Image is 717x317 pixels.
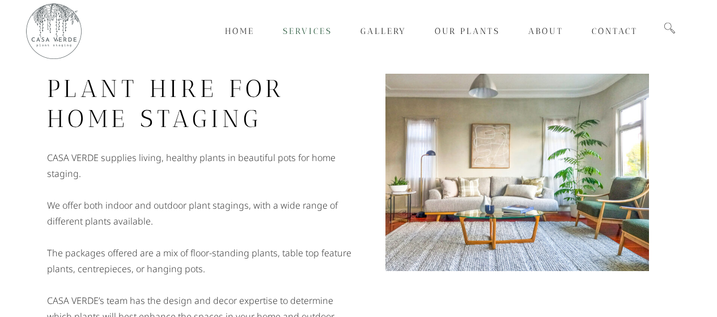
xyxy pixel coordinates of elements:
span: Services [283,26,332,36]
p: We offer both indoor and outdoor plant stagings, with a wide range of different plants available. [47,197,353,229]
p: The packages offered are a mix of floor-standing plants, table top feature plants, centrepieces, ... [47,245,353,277]
h2: PLANT HIRE FOR HOME STAGING [47,74,353,134]
span: Gallery [360,26,406,36]
p: CASA VERDE supplies living, healthy plants in beautiful pots for home staging. [47,150,353,181]
span: Home [225,26,254,36]
span: About [528,26,563,36]
span: Contact [592,26,638,36]
span: Our Plants [435,26,500,36]
img: Plant Hire [385,74,648,271]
